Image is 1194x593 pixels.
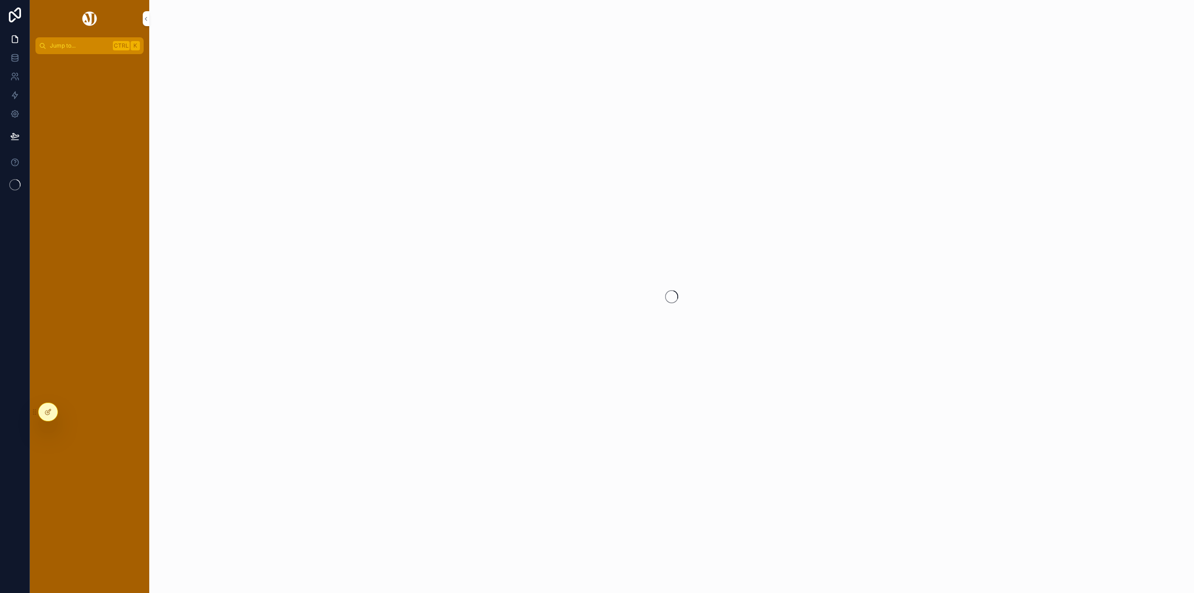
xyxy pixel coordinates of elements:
[81,11,98,26] img: App logo
[30,54,149,71] div: scrollable content
[50,42,109,49] span: Jump to...
[113,41,130,50] span: Ctrl
[132,42,139,49] span: K
[35,37,144,54] button: Jump to...CtrlK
